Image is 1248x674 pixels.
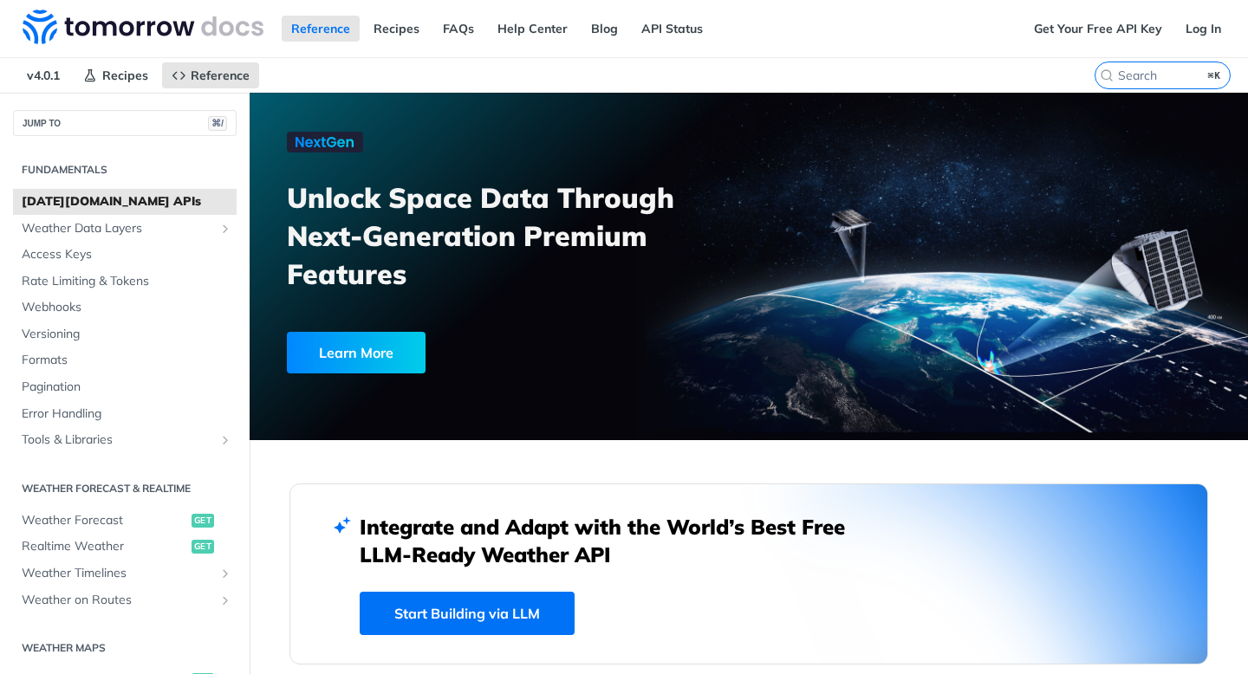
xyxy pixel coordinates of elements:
[22,512,187,529] span: Weather Forecast
[74,62,158,88] a: Recipes
[13,162,237,178] h2: Fundamentals
[364,16,429,42] a: Recipes
[13,508,237,534] a: Weather Forecastget
[13,242,237,268] a: Access Keys
[13,295,237,321] a: Webhooks
[13,481,237,496] h2: Weather Forecast & realtime
[287,332,672,373] a: Learn More
[102,68,148,83] span: Recipes
[192,514,214,528] span: get
[1100,68,1114,82] svg: Search
[22,352,232,369] span: Formats
[287,132,363,152] img: NextGen
[218,433,232,447] button: Show subpages for Tools & Libraries
[282,16,360,42] a: Reference
[13,401,237,427] a: Error Handling
[13,216,237,242] a: Weather Data LayersShow subpages for Weather Data Layers
[13,269,237,295] a: Rate Limiting & Tokens
[22,565,214,582] span: Weather Timelines
[13,347,237,373] a: Formats
[1024,16,1172,42] a: Get Your Free API Key
[488,16,577,42] a: Help Center
[23,10,263,44] img: Tomorrow.io Weather API Docs
[433,16,484,42] a: FAQs
[162,62,259,88] a: Reference
[22,431,214,449] span: Tools & Libraries
[287,332,426,373] div: Learn More
[218,567,232,580] button: Show subpages for Weather Timelines
[208,116,227,131] span: ⌘/
[13,374,237,400] a: Pagination
[17,62,69,88] span: v4.0.1
[218,222,232,236] button: Show subpages for Weather Data Layers
[13,561,237,587] a: Weather TimelinesShow subpages for Weather Timelines
[360,592,575,635] a: Start Building via LLM
[22,592,214,609] span: Weather on Routes
[582,16,627,42] a: Blog
[1204,67,1225,84] kbd: ⌘K
[191,68,250,83] span: Reference
[13,110,237,136] button: JUMP TO⌘/
[13,189,237,215] a: [DATE][DOMAIN_NAME] APIs
[22,326,232,343] span: Versioning
[1176,16,1231,42] a: Log In
[218,593,232,607] button: Show subpages for Weather on Routes
[192,540,214,554] span: get
[22,538,187,555] span: Realtime Weather
[13,587,237,613] a: Weather on RoutesShow subpages for Weather on Routes
[22,299,232,316] span: Webhooks
[13,321,237,347] a: Versioning
[22,193,232,211] span: [DATE][DOMAIN_NAME] APIs
[13,640,237,656] h2: Weather Maps
[360,513,871,568] h2: Integrate and Adapt with the World’s Best Free LLM-Ready Weather API
[22,273,232,290] span: Rate Limiting & Tokens
[22,379,232,396] span: Pagination
[13,427,237,453] a: Tools & LibrariesShow subpages for Tools & Libraries
[287,178,768,293] h3: Unlock Space Data Through Next-Generation Premium Features
[22,246,232,263] span: Access Keys
[13,534,237,560] a: Realtime Weatherget
[632,16,712,42] a: API Status
[22,220,214,237] span: Weather Data Layers
[22,405,232,423] span: Error Handling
